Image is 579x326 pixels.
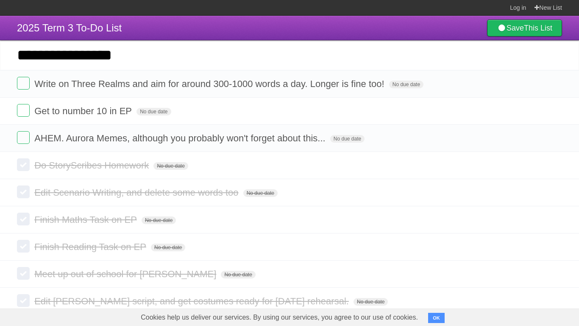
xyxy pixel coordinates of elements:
[389,81,423,88] span: No due date
[487,20,562,37] a: SaveThis List
[34,296,351,306] span: Edit [PERSON_NAME] script, and get costumes ready for [DATE] rehearsal.
[34,106,134,116] span: Get to number 10 in EP
[17,131,30,144] label: Done
[136,108,171,115] span: No due date
[34,242,148,252] span: Finish Reading Task on EP
[17,240,30,253] label: Done
[524,24,552,32] b: This List
[17,158,30,171] label: Done
[142,216,176,224] span: No due date
[17,77,30,90] label: Done
[34,133,328,143] span: AHEM. Aurora Memes, although you probably won't forget about this...
[34,214,139,225] span: Finish Maths Task on EP
[34,269,218,279] span: Meet up out of school for [PERSON_NAME]
[221,271,255,278] span: No due date
[17,185,30,198] label: Done
[354,298,388,306] span: No due date
[17,213,30,225] label: Done
[17,104,30,117] label: Done
[151,244,185,251] span: No due date
[17,22,122,34] span: 2025 Term 3 To-Do List
[34,79,386,89] span: Write on Three Realms and aim for around 300-1000 words a day. Longer is fine too!
[17,267,30,280] label: Done
[34,187,240,198] span: Edit Scenario Writing, and delete some words too
[428,313,445,323] button: OK
[243,189,278,197] span: No due date
[17,294,30,307] label: Done
[330,135,365,143] span: No due date
[132,309,426,326] span: Cookies help us deliver our services. By using our services, you agree to our use of cookies.
[34,160,151,171] span: Do StoryScribes Homework
[153,162,188,170] span: No due date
